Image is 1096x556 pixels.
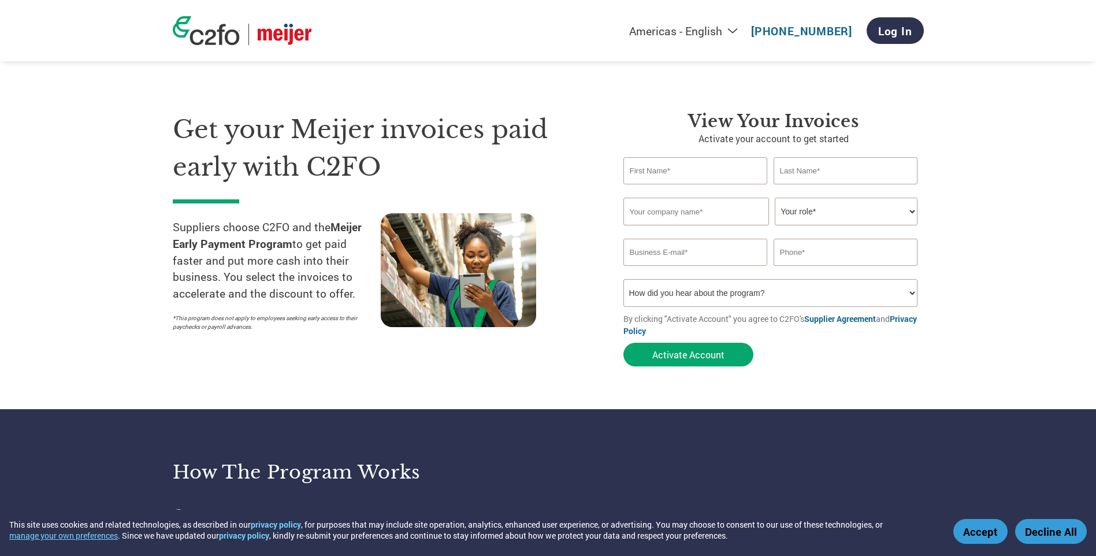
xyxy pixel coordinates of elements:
[623,132,924,146] p: Activate your account to get started
[219,530,269,541] a: privacy policy
[173,220,362,251] strong: Meijer Early Payment Program
[1015,519,1087,544] button: Decline All
[251,519,301,530] a: privacy policy
[173,16,240,45] img: c2fo logo
[623,227,918,234] div: Invalid company name or company name is too long
[173,461,534,484] h3: How the program works
[623,198,769,225] input: Your company name*
[173,219,381,302] p: Suppliers choose C2FO and the to get paid faster and put more cash into their business. You selec...
[774,267,918,275] div: Inavlid Phone Number
[623,157,768,184] input: First Name*
[258,24,311,45] img: Meijer
[774,157,918,184] input: Last Name*
[173,111,589,186] h1: Get your Meijer invoices paid early with C2FO
[623,313,917,336] a: Privacy Policy
[953,519,1008,544] button: Accept
[623,111,924,132] h3: View Your Invoices
[623,343,753,366] button: Activate Account
[623,239,768,266] input: Invalid Email format
[9,530,118,541] button: manage your own preferences
[774,186,918,193] div: Invalid last name or last name is too long
[173,314,369,331] p: *This program does not apply to employees seeking early access to their paychecks or payroll adva...
[381,213,536,327] img: supply chain worker
[751,24,852,38] a: [PHONE_NUMBER]
[804,313,876,324] a: Supplier Agreement
[196,506,485,521] h4: Sign up for free
[867,17,924,44] a: Log In
[775,198,917,225] select: Title/Role
[9,519,937,541] div: This site uses cookies and related technologies, as described in our , for purposes that may incl...
[774,239,918,266] input: Phone*
[623,186,768,193] div: Invalid first name or first name is too long
[623,267,768,275] div: Inavlid Email Address
[623,313,924,337] p: By clicking "Activate Account" you agree to C2FO's and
